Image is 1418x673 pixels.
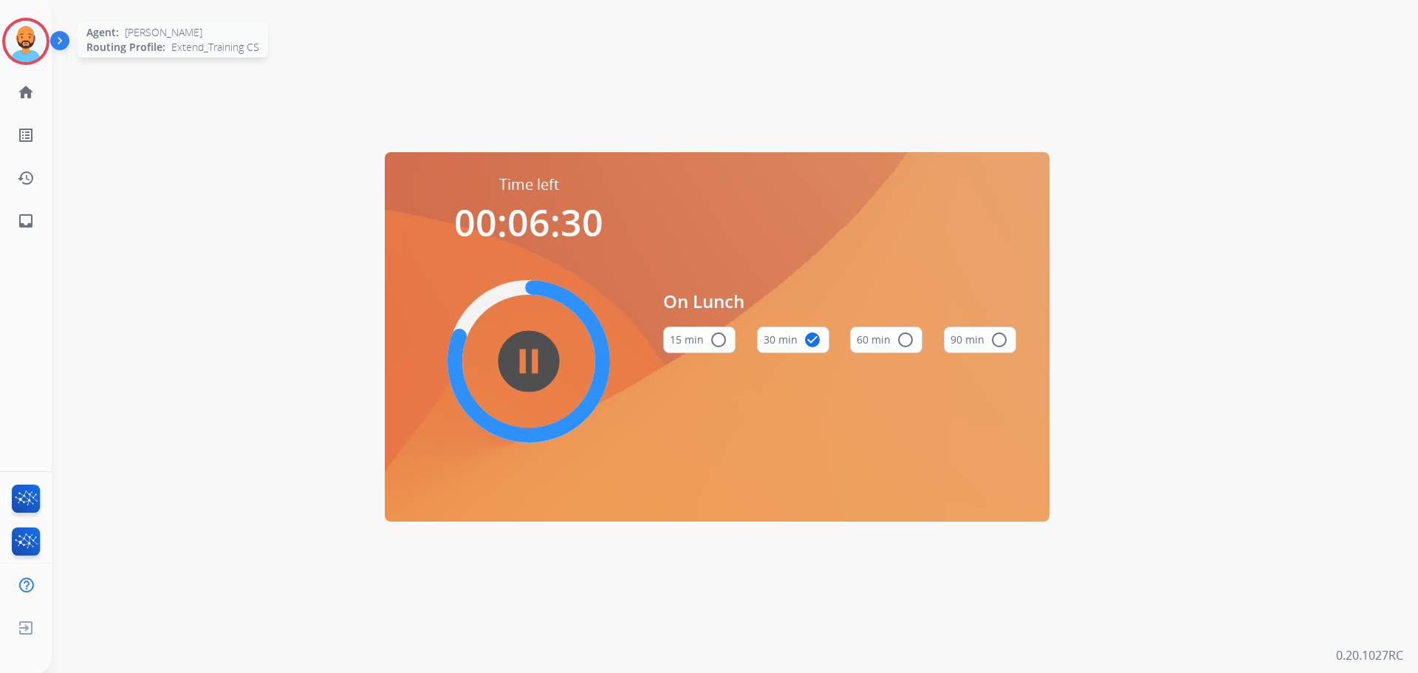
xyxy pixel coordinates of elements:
[499,174,559,195] span: Time left
[757,327,829,353] button: 30 min
[17,212,35,230] mat-icon: inbox
[944,327,1016,353] button: 90 min
[1336,646,1403,664] p: 0.20.1027RC
[897,331,914,349] mat-icon: radio_button_unchecked
[171,40,259,55] span: Extend_Training CS
[663,327,736,353] button: 15 min
[990,331,1008,349] mat-icon: radio_button_unchecked
[520,352,538,370] mat-icon: pause_circle_filled
[804,331,821,349] mat-icon: check_circle
[710,331,727,349] mat-icon: radio_button_unchecked
[17,83,35,101] mat-icon: home
[663,288,1016,315] span: On Lunch
[125,25,202,40] span: [PERSON_NAME]
[850,327,922,353] button: 60 min
[86,40,165,55] span: Routing Profile:
[86,25,119,40] span: Agent:
[17,169,35,187] mat-icon: history
[454,197,603,247] span: 00:06:30
[5,21,47,62] img: avatar
[17,126,35,144] mat-icon: list_alt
